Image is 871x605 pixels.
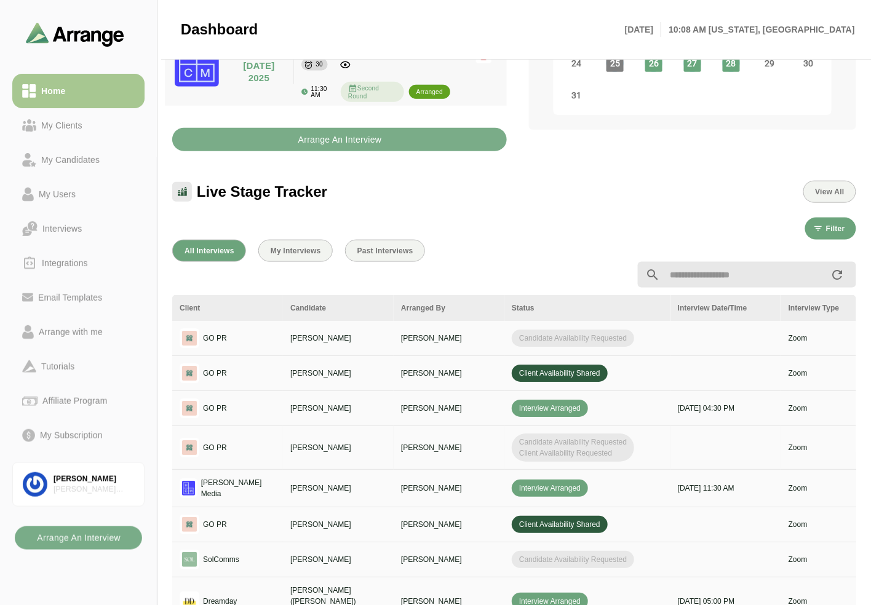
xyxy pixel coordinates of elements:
img: hannah_cranston_media_logo.jpg [175,42,219,87]
p: [DATE] [625,22,661,37]
p: [PERSON_NAME] [290,519,386,530]
p: [PERSON_NAME] [401,554,497,565]
p: [PERSON_NAME] [401,333,497,344]
span: Saturday, August 30, 2025 [800,55,817,72]
p: GO PR [203,333,227,344]
p: [DATE] 04:30 PM [678,403,774,414]
span: Dashboard [181,20,258,39]
div: Integrations [37,256,93,271]
span: Interview Arranged [512,480,588,497]
span: Sunday, August 24, 2025 [568,55,585,72]
span: Monday, August 25, 2025 [607,55,624,72]
span: Interview Arranged [512,400,588,417]
p: 10:08 AM [US_STATE], [GEOGRAPHIC_DATA] [661,22,855,37]
span: Candidate Availability Requested Client Availability Requested [512,433,634,462]
span: Client Availability Shared [512,516,608,533]
div: Interview Date/Time [678,302,774,314]
span: View All [815,188,845,196]
span: Live Stage Tracker [197,183,327,201]
p: [PERSON_NAME] [290,333,386,344]
p: [PERSON_NAME] [401,483,497,494]
img: logo [180,438,199,457]
a: My Clients [12,108,145,143]
button: All Interviews [172,240,246,262]
p: [DATE] 2025 [232,60,287,84]
p: GO PR [203,403,227,414]
b: Arrange An Interview [298,128,382,151]
a: My Users [12,177,145,212]
a: Tutorials [12,349,145,384]
span: Candidate Availability Requested [512,330,634,347]
span: Tuesday, August 26, 2025 [645,55,662,72]
div: arranged [416,86,443,98]
div: Client [180,302,276,314]
button: My Interviews [258,240,333,262]
span: Client Availability Shared [512,365,608,382]
p: [PERSON_NAME] [290,483,386,494]
span: Friday, August 29, 2025 [762,55,779,72]
p: [DATE] 11:30 AM [678,483,774,494]
a: Home [12,74,145,108]
div: My Subscription [35,428,108,443]
div: Tutorials [36,359,79,374]
p: [PERSON_NAME] [290,442,386,453]
a: Integrations [12,246,145,280]
span: Wednesday, August 27, 2025 [684,55,701,72]
p: [PERSON_NAME] [401,442,497,453]
p: [PERSON_NAME] [290,368,386,379]
span: My Interviews [270,247,321,255]
div: Affiliate Program [38,393,112,408]
div: Second Round [341,82,404,102]
p: GO PR [203,368,227,379]
p: GO PR [203,519,227,530]
div: My Candidates [36,152,105,167]
p: [PERSON_NAME] [401,403,497,414]
img: logo [180,478,197,498]
span: Past Interviews [357,247,413,255]
b: Arrange An Interview [36,526,121,550]
p: [PERSON_NAME] [290,403,386,414]
div: My Clients [36,118,87,133]
span: Candidate Availability Requested [512,551,634,568]
img: logo [180,550,199,569]
div: Arrange with me [34,325,108,339]
img: logo [180,515,199,534]
i: appended action [830,267,845,282]
button: Arrange An Interview [15,526,142,550]
button: View All [803,181,856,203]
a: Affiliate Program [12,384,145,418]
div: Status [512,302,663,314]
img: arrangeai-name-small-logo.4d2b8aee.svg [26,22,124,46]
img: logo [180,363,199,383]
button: Arrange An Interview [172,128,507,151]
p: GO PR [203,442,227,453]
div: Candidate [290,302,386,314]
div: [PERSON_NAME] [54,474,134,484]
button: Filter [805,218,856,240]
div: [PERSON_NAME] Associates [54,484,134,495]
p: [PERSON_NAME] [401,519,497,530]
div: Arranged By [401,302,497,314]
div: 30 [316,58,323,71]
a: My Subscription [12,418,145,453]
span: Thursday, August 28, 2025 [723,55,740,72]
div: Interviews [38,221,87,236]
a: Interviews [12,212,145,246]
a: [PERSON_NAME][PERSON_NAME] Associates [12,462,145,507]
div: Home [36,84,70,98]
img: logo [180,328,199,348]
span: Filter [825,224,845,233]
span: Sunday, August 31, 2025 [568,87,585,104]
button: Past Interviews [345,240,425,262]
span: All Interviews [184,247,234,255]
p: SolComms [203,554,239,565]
p: [PERSON_NAME] [401,368,497,379]
p: [PERSON_NAME] Media [201,477,276,499]
div: 11:30 AM [301,86,336,98]
p: [PERSON_NAME] [290,554,386,565]
div: My Users [34,187,81,202]
a: Arrange with me [12,315,145,349]
img: logo [180,398,199,418]
div: Email Templates [33,290,107,305]
a: My Candidates [12,143,145,177]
